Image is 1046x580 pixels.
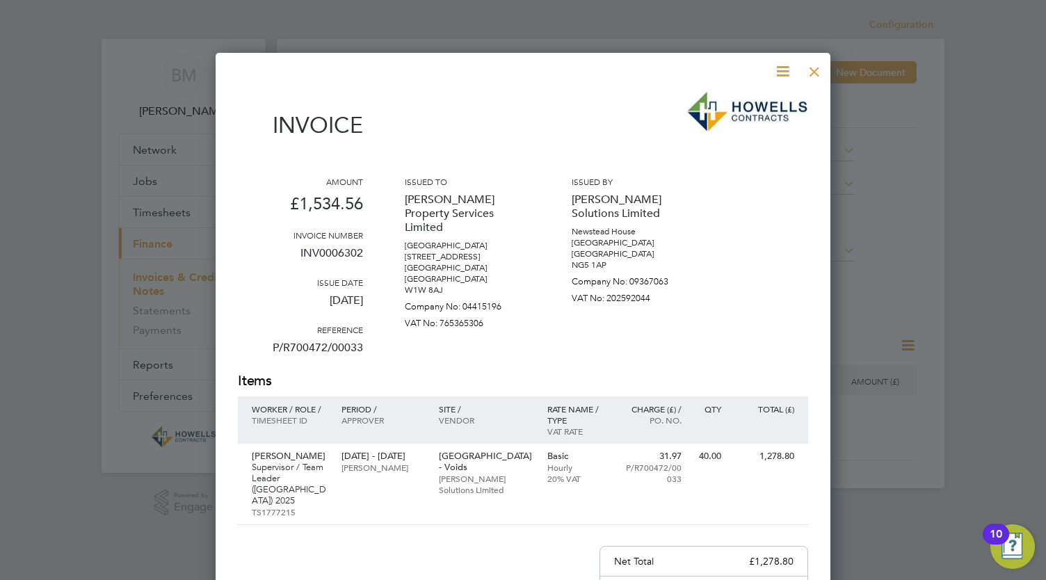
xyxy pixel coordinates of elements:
p: [DATE] [238,288,363,324]
p: Hourly [547,462,608,473]
p: Rate name / type [547,403,608,426]
p: Supervisor / Team Leader ([GEOGRAPHIC_DATA]) 2025 [252,462,328,506]
p: 1,278.80 [735,451,794,462]
img: wearehowells-logo-remittance.png [686,91,808,133]
h1: Invoice [238,112,363,138]
p: Total (£) [735,403,794,414]
p: £1,278.80 [749,555,794,567]
button: Open Resource Center, 10 new notifications [990,524,1035,569]
p: [PERSON_NAME] [252,451,328,462]
p: 20% VAT [547,473,608,484]
p: [PERSON_NAME] Property Services Limited [405,187,530,240]
p: TS1777215 [252,506,328,517]
p: [STREET_ADDRESS] [405,251,530,262]
p: QTY [695,403,721,414]
p: Vendor [439,414,533,426]
p: 31.97 [621,451,682,462]
p: [GEOGRAPHIC_DATA] [405,273,530,284]
p: Site / [439,403,533,414]
p: [PERSON_NAME] Solutions Limited [572,187,697,226]
p: [GEOGRAPHIC_DATA] [572,237,697,248]
p: Po. No. [621,414,682,426]
p: [GEOGRAPHIC_DATA] [572,248,697,259]
div: 10 [990,534,1002,552]
h3: Issued by [572,176,697,187]
p: £1,534.56 [238,187,363,229]
h3: Issue date [238,277,363,288]
p: [PERSON_NAME] Solutions Limited [439,473,533,495]
p: INV0006302 [238,241,363,277]
p: Net Total [614,555,654,567]
p: [DATE] - [DATE] [341,451,424,462]
h3: Invoice number [238,229,363,241]
p: W1W 8AJ [405,284,530,296]
p: P/R700472/00033 [621,462,682,484]
p: Company No: 04415196 [405,296,530,312]
p: 40.00 [695,451,721,462]
p: Basic [547,451,608,462]
p: [GEOGRAPHIC_DATA] [405,240,530,251]
p: VAT No: 202592044 [572,287,697,304]
p: Newstead House [572,226,697,237]
p: NG5 1AP [572,259,697,271]
p: [GEOGRAPHIC_DATA] - Voids [439,451,533,473]
p: Timesheet ID [252,414,328,426]
p: P/R700472/00033 [238,335,363,371]
h3: Amount [238,176,363,187]
p: [GEOGRAPHIC_DATA] [405,262,530,273]
h3: Issued to [405,176,530,187]
p: VAT No: 765365306 [405,312,530,329]
h3: Reference [238,324,363,335]
p: Period / [341,403,424,414]
p: VAT rate [547,426,608,437]
h2: Items [238,371,808,391]
p: Worker / Role / [252,403,328,414]
p: Charge (£) / [621,403,682,414]
p: [PERSON_NAME] [341,462,424,473]
p: Company No: 09367063 [572,271,697,287]
p: Approver [341,414,424,426]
